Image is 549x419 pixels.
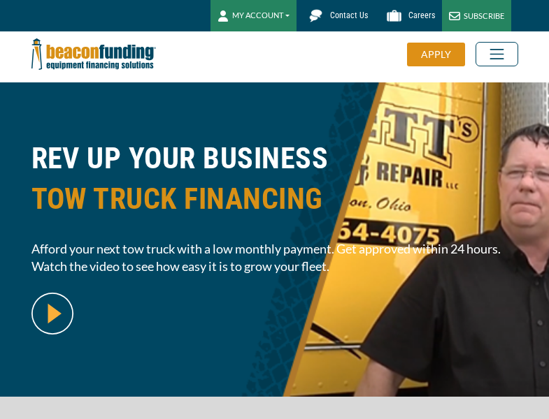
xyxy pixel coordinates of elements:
img: Beacon Funding Corporation logo [31,31,156,77]
span: Afford your next tow truck with a low monthly payment. Get approved within 24 hours. Watch the vi... [31,240,518,275]
button: Toggle navigation [476,42,518,66]
span: Careers [408,10,435,20]
h1: REV UP YOUR BUSINESS [31,138,518,230]
span: Contact Us [330,10,368,20]
a: Contact Us [297,3,375,28]
img: video modal pop-up play button [31,293,73,335]
img: Beacon Funding Careers [382,3,406,28]
a: Careers [375,3,442,28]
div: APPLY [407,43,465,66]
span: TOW TRUCK FINANCING [31,179,518,219]
img: Beacon Funding chat [304,3,328,28]
a: APPLY [407,43,476,66]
